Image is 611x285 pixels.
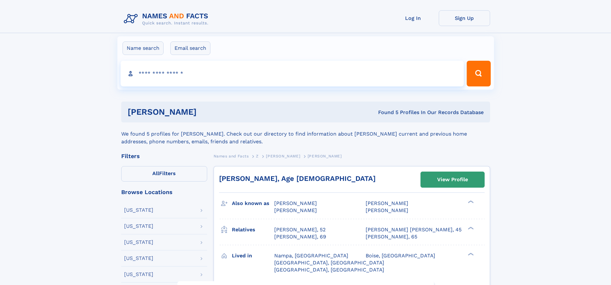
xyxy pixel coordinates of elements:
span: Z [256,154,259,158]
h1: [PERSON_NAME] [128,108,287,116]
div: Filters [121,153,207,159]
a: Sign Up [439,10,490,26]
a: [PERSON_NAME], 52 [274,226,326,233]
div: [US_STATE] [124,224,153,229]
a: View Profile [421,172,484,187]
div: [US_STATE] [124,208,153,213]
h3: Relatives [232,224,274,235]
a: [PERSON_NAME], 65 [366,233,417,240]
span: [PERSON_NAME] [308,154,342,158]
a: Names and Facts [214,152,249,160]
div: [US_STATE] [124,240,153,245]
span: Nampa, [GEOGRAPHIC_DATA] [274,253,348,259]
span: [PERSON_NAME] [366,207,408,213]
span: Boise, [GEOGRAPHIC_DATA] [366,253,435,259]
span: [PERSON_NAME] [274,207,317,213]
div: ❯ [466,226,474,230]
span: All [152,170,159,176]
span: [GEOGRAPHIC_DATA], [GEOGRAPHIC_DATA] [274,267,384,273]
label: Name search [123,41,164,55]
span: [PERSON_NAME] [274,200,317,206]
div: [US_STATE] [124,272,153,277]
a: [PERSON_NAME] [266,152,300,160]
div: [US_STATE] [124,256,153,261]
span: [PERSON_NAME] [366,200,408,206]
span: [GEOGRAPHIC_DATA], [GEOGRAPHIC_DATA] [274,260,384,266]
span: [PERSON_NAME] [266,154,300,158]
a: [PERSON_NAME], 69 [274,233,326,240]
div: Found 5 Profiles In Our Records Database [287,109,484,116]
a: [PERSON_NAME] [PERSON_NAME], 45 [366,226,462,233]
a: Log In [387,10,439,26]
a: Z [256,152,259,160]
div: ❯ [466,252,474,256]
h3: Also known as [232,198,274,209]
label: Email search [170,41,210,55]
div: View Profile [437,172,468,187]
div: Browse Locations [121,189,207,195]
h3: Lived in [232,250,274,261]
a: [PERSON_NAME], Age [DEMOGRAPHIC_DATA] [219,174,376,183]
label: Filters [121,166,207,182]
div: We found 5 profiles for [PERSON_NAME]. Check out our directory to find information about [PERSON_... [121,122,490,146]
button: Search Button [467,61,490,86]
input: search input [121,61,464,86]
img: Logo Names and Facts [121,10,214,28]
div: ❯ [466,200,474,204]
